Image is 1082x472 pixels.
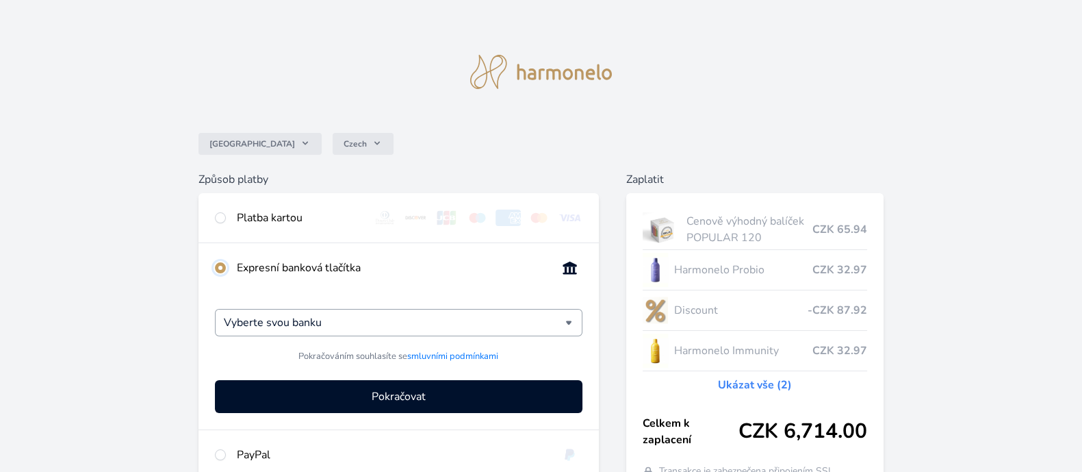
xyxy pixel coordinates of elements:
[673,343,812,359] span: Harmonelo Immunity
[298,350,498,363] span: Pokračováním souhlasíte se
[407,350,498,362] a: smluvními podmínkami
[643,212,682,247] img: popular.jpg
[333,133,394,155] button: Czech
[237,260,545,276] div: Expresní banková tlačítka
[808,302,867,319] span: -CZK 87.92
[526,210,552,226] img: mc.svg
[215,309,582,336] div: Vyberte svou banku
[557,210,582,226] img: visa.svg
[686,213,812,246] span: Cenově výhodný balíček POPULAR 120
[403,210,428,226] img: discover.svg
[470,55,613,89] img: logo.svg
[643,334,669,368] img: IMMUNITY_se_stinem_x-lo.jpg
[626,171,884,188] h6: Zaplatit
[198,133,322,155] button: [GEOGRAPHIC_DATA]
[643,253,669,287] img: CLEAN_PROBIO_se_stinem_x-lo.jpg
[718,377,792,393] a: Ukázat vše (2)
[673,302,807,319] span: Discount
[738,419,867,444] span: CZK 6,714.00
[643,415,738,448] span: Celkem k zaplacení
[465,210,490,226] img: maestro.svg
[372,210,398,226] img: diners.svg
[224,314,565,331] input: Hledat...
[237,447,545,463] div: PayPal
[434,210,459,226] img: jcb.svg
[215,380,582,413] button: Pokračovat
[198,171,598,188] h6: Způsob platby
[495,210,521,226] img: amex.svg
[812,221,867,238] span: CZK 65.94
[557,447,582,463] img: paypal.svg
[557,260,582,276] img: onlineBanking_CZ.svg
[643,293,669,327] img: discount-lo.png
[209,138,295,149] span: [GEOGRAPHIC_DATA]
[812,262,867,278] span: CZK 32.97
[372,388,426,405] span: Pokračovat
[673,262,812,278] span: Harmonelo Probio
[344,138,367,149] span: Czech
[812,343,867,359] span: CZK 32.97
[237,210,361,226] div: Platba kartou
